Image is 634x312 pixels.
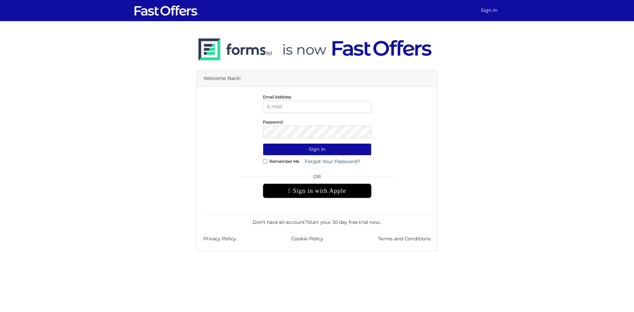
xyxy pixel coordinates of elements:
a: Terms and Conditions [378,235,431,243]
label: Remember Me [269,160,299,162]
button: Sign In [263,143,371,156]
input: E-Mail [263,101,371,113]
div: Don't have an account? . [203,214,431,226]
a: Cookie Policy [291,235,323,243]
div: Sign in with Apple [263,184,371,198]
div: Welcome Back! [197,71,437,87]
a: Start your 30 day free trial now. [307,219,380,225]
span: OR [263,173,371,184]
label: Email Address [263,96,291,98]
label: Password [263,121,283,123]
a: Forgot Your Password? [300,156,365,168]
a: Sign In [478,4,500,17]
a: Privacy Policy [203,235,236,243]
